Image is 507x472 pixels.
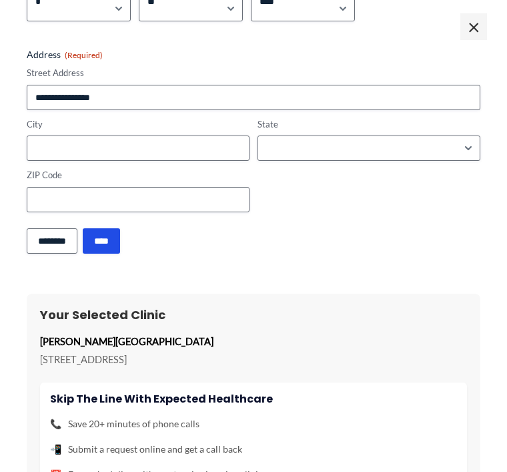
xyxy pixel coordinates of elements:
[50,415,61,433] span: 📞
[460,13,487,40] span: ×
[27,118,249,131] label: City
[50,415,457,433] li: Save 20+ minutes of phone calls
[65,50,103,60] span: (Required)
[27,48,103,61] legend: Address
[40,307,467,322] h3: Your Selected Clinic
[40,332,467,350] p: [PERSON_NAME][GEOGRAPHIC_DATA]
[27,67,480,79] label: Street Address
[40,350,467,369] p: [STREET_ADDRESS]
[258,118,480,131] label: State
[50,441,61,458] span: 📲
[50,441,457,458] li: Submit a request online and get a call back
[50,393,457,405] h4: Skip the line with Expected Healthcare
[27,169,249,182] label: ZIP Code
